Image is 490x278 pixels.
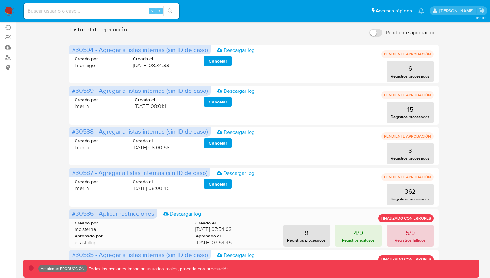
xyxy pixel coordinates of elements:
[418,8,424,14] a: Notificaciones
[376,7,412,14] span: Accesos rápidos
[439,8,476,14] p: ramiro.carbonell@mercadolibre.com.co
[476,15,487,20] span: 3.160.0
[41,267,85,270] p: Ambiente: PRODUCCIÓN
[24,7,179,15] input: Buscar usuario o caso...
[478,7,485,14] a: Salir
[163,6,177,16] button: search-icon
[87,266,230,272] p: Todas las acciones impactan usuarios reales, proceda con precaución.
[150,8,155,14] span: ⌥
[158,8,160,14] span: s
